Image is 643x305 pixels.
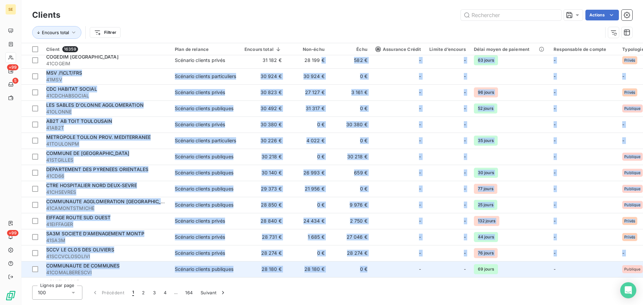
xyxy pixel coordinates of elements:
span: - [419,266,421,273]
span: COGEDIM [GEOGRAPHIC_DATA] [46,54,119,60]
button: 2 [138,286,149,300]
span: 77 jours [474,184,497,194]
td: 30 924 € [286,68,329,84]
img: Logo LeanPay [5,290,16,301]
div: Scénario clients privés [175,89,225,96]
span: Publique [624,203,640,207]
span: 41COMALBERESCVI [46,269,167,276]
span: 41SA3M [46,237,167,244]
span: 100 [38,289,46,296]
span: - [464,57,466,64]
span: - [419,153,421,160]
span: COMMUNE DE [GEOGRAPHIC_DATA] [46,150,129,156]
span: MSV /!\CLT/FRS [46,70,82,76]
button: Filtrer [90,27,121,38]
div: Scénario clients privés [175,121,225,128]
span: Publique [624,106,640,110]
span: 1 [132,289,134,296]
td: 30 492 € [240,100,286,117]
td: 0 € [329,133,371,149]
td: 30 380 € [240,117,286,133]
td: 4 022 € [286,133,329,149]
span: - [464,218,466,224]
span: - [554,266,556,272]
div: Scénario clients privés [175,57,225,64]
span: 41SCCVCLOSOLIVI [46,253,167,260]
span: 52 jours [474,103,497,113]
span: Publique [624,187,640,191]
span: - [554,218,556,224]
span: EIFFAGE ROUTE SUD OUEST [46,215,111,220]
button: 4 [160,286,170,300]
div: Open Intercom Messenger [620,282,636,298]
span: 41CD66 [46,173,167,179]
div: Scénario clients particuliers [175,137,236,144]
span: - [419,57,421,64]
div: Scénario clients publiques [175,105,233,112]
td: 582 € [329,52,371,68]
span: 76 jours [474,248,498,258]
td: 24 434 € [286,213,329,229]
span: - [464,234,466,240]
td: 28 850 € [240,197,286,213]
div: Scénario clients publiques [175,185,233,192]
div: Scénario clients publiques [175,202,233,208]
span: SCCV LE CLOS DES OLIVIERS [46,247,114,252]
span: Publique [624,171,640,175]
a: 5 [5,79,16,90]
span: … [170,287,181,298]
span: - [554,138,556,143]
span: - [464,137,466,144]
span: 41AB2T [46,125,167,131]
span: SA3M SOCIETE D'AMENAGEMENT MONTP [46,231,144,236]
td: 0 € [286,117,329,133]
span: Privés [624,219,635,223]
td: 2 750 € [329,213,371,229]
span: - [464,169,466,176]
span: - [554,122,556,127]
div: Encours total [244,47,282,52]
span: COMMUNAUTE DE COMMUNES [46,263,120,269]
span: 41COGEIM [46,60,167,67]
span: Privés [624,235,635,239]
input: Rechercher [461,10,561,20]
span: - [464,250,466,256]
div: Scénario clients privés [175,250,225,256]
td: 12 878 € [286,277,329,293]
td: 31 317 € [286,100,329,117]
a: +99 [5,66,16,76]
span: 41EIFFAGER [46,221,167,228]
span: - [419,89,421,96]
span: - [554,250,556,256]
span: - [554,202,556,208]
div: Scénario clients publiques [175,266,233,273]
td: 27 900 € [240,277,286,293]
span: - [419,185,421,192]
td: 659 € [329,165,371,181]
span: 41CAMONTSTMICHE [46,205,167,212]
td: 0 € [329,181,371,197]
td: 0 € [286,149,329,165]
div: Scénario clients particuliers [175,73,236,80]
td: 31 182 € [240,52,286,68]
td: 15 023 € [329,277,371,293]
span: - [554,186,556,192]
td: 30 218 € [240,149,286,165]
span: 41CHSEVRES [46,189,167,196]
span: - [464,121,466,128]
span: - [419,169,421,176]
span: COMMUNAUTE AGGLOMERATION [GEOGRAPHIC_DATA] [46,199,174,204]
span: - [464,89,466,96]
div: Délai moyen de paiement [474,47,546,52]
span: - [554,57,556,63]
span: - [419,202,421,208]
span: - [464,202,466,208]
td: 30 380 € [329,117,371,133]
span: Publique [624,155,640,159]
span: - [464,153,466,160]
span: - [554,73,556,79]
span: 41STGILLES [46,157,167,163]
span: - [554,170,556,175]
button: 164 [181,286,197,300]
td: 0 € [329,68,371,84]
